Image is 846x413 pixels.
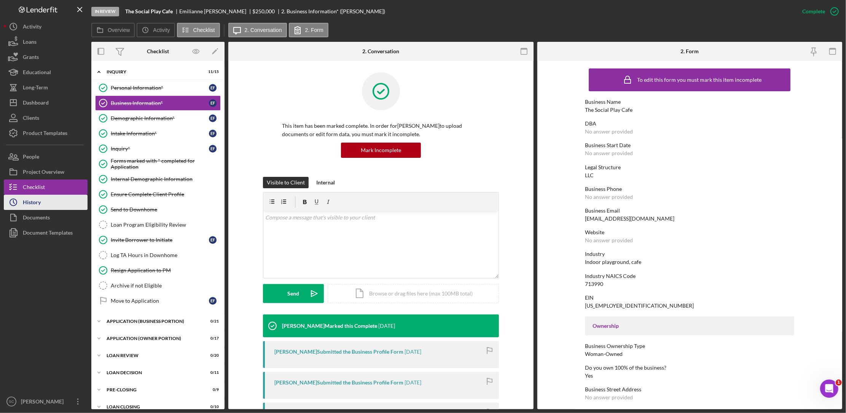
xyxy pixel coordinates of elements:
p: This item has been marked complete. In order for [PERSON_NAME] to upload documents or edit form d... [282,122,480,139]
div: Business Street Address [585,386,794,392]
div: 713990 [585,281,603,287]
div: E F [209,84,217,92]
div: Checklist [147,48,169,54]
div: 0 / 11 [205,370,219,375]
a: Intake Information*EF [95,126,221,141]
a: Move to ApplicationEF [95,293,221,308]
div: Intake Information* [111,130,209,137]
div: To edit this form you must mark this item incomplete [637,77,762,83]
div: Project Overview [23,164,64,181]
a: Loan Program Eligibility Review [95,217,221,232]
div: The Social Play Cafe [585,107,633,113]
div: Indoor playground, cafe [585,259,641,265]
div: No answer provided [585,129,633,135]
button: Product Templates [4,125,88,141]
button: Mark Incomplete [341,143,421,158]
button: Complete [795,4,842,19]
div: APPLICATION (BUSINESS PORTION) [107,319,200,324]
div: Archive if not Eligible [111,283,220,289]
div: 0 / 20 [205,353,219,358]
time: 2025-04-28 15:54 [378,323,395,329]
div: Business Name [585,99,794,105]
div: Move to Application [111,298,209,304]
a: People [4,149,88,164]
div: Business Information* [111,100,209,106]
label: Overview [108,27,130,33]
div: INQUIRY [107,70,200,74]
div: 2. Business Information* ([PERSON_NAME]) [281,8,385,14]
div: [PERSON_NAME] [19,394,69,411]
button: Internal [312,177,339,188]
a: Inquiry*EF [95,141,221,156]
div: $250,000 [253,8,275,14]
div: Checklist [23,179,45,197]
button: Dashboard [4,95,88,110]
div: 0 / 21 [205,319,219,324]
div: Forms marked with * completed for Application [111,158,220,170]
text: SC [9,400,14,404]
div: Loan Program Eligibility Review [111,222,220,228]
div: Resign Application to PM [111,267,220,273]
button: History [4,195,88,210]
button: Educational [4,65,88,80]
button: Checklist [4,179,88,195]
div: Send to Downhome [111,206,220,213]
div: No answer provided [585,394,633,400]
div: Send [287,284,299,303]
div: Dashboard [23,95,49,112]
div: Ensure Complete Client Profile [111,191,220,197]
div: No answer provided [585,150,633,156]
div: Do you own 100% of the business? [585,365,794,371]
div: Yes [585,373,593,379]
button: Activity [4,19,88,34]
div: EIN [585,295,794,301]
div: 0 / 17 [205,336,219,341]
button: 2. Form [289,23,328,37]
div: Clients [23,110,39,127]
div: [PERSON_NAME] Submitted the Business Profile Form [274,380,403,386]
div: Loans [23,34,37,51]
a: Ensure Complete Client Profile [95,187,221,202]
div: History [23,195,41,212]
a: Resign Application to PM [95,263,221,278]
div: Personal Information* [111,85,209,91]
div: Ownership [593,323,787,329]
div: Log TA Hours in Downhome [111,252,220,258]
div: Internal Demographic Information [111,176,220,182]
button: Documents [4,210,88,225]
span: 1 [836,380,842,386]
button: Document Templates [4,225,88,240]
time: 2025-04-28 13:44 [405,380,421,386]
div: Product Templates [23,125,67,143]
div: [PERSON_NAME] Submitted the Business Profile Form [274,349,403,355]
div: Business Ownership Type [585,343,794,349]
a: Long-Term [4,80,88,95]
a: Grants [4,49,88,65]
a: Log TA Hours in Downhome [95,248,221,263]
button: Visible to Client [263,177,309,188]
div: Emilianne [PERSON_NAME] [179,8,253,14]
div: Complete [802,4,825,19]
div: LLC [585,172,594,178]
div: 2. Form [680,48,699,54]
a: Send to Downhome [95,202,221,217]
button: Checklist [177,23,220,37]
div: Internal [316,177,335,188]
button: Clients [4,110,88,125]
div: Industry NAICS Code [585,273,794,279]
label: Checklist [193,27,215,33]
div: Website [585,229,794,235]
div: E F [209,297,217,305]
label: 2. Form [305,27,323,33]
div: Business Start Date [585,142,794,148]
a: Invite Borrower to InitiateEF [95,232,221,248]
time: 2025-04-28 15:54 [405,349,421,355]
